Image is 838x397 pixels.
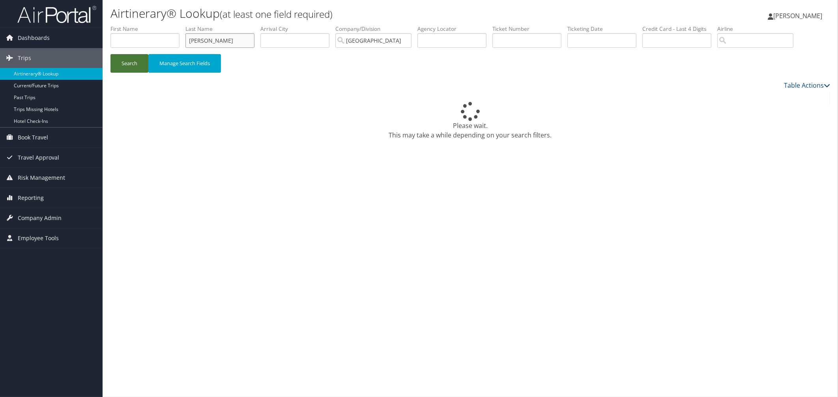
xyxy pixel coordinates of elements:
[18,148,59,167] span: Travel Approval
[18,168,65,188] span: Risk Management
[110,54,148,73] button: Search
[18,28,50,48] span: Dashboards
[417,25,492,33] label: Agency Locator
[18,48,31,68] span: Trips
[492,25,567,33] label: Ticket Number
[260,25,335,33] label: Arrival City
[110,25,185,33] label: First Name
[148,54,221,73] button: Manage Search Fields
[717,25,799,33] label: Airline
[110,102,830,140] div: Please wait. This may take a while depending on your search filters.
[185,25,260,33] label: Last Name
[110,5,590,22] h1: Airtinerary® Lookup
[18,228,59,248] span: Employee Tools
[220,8,333,21] small: (at least one field required)
[18,208,62,228] span: Company Admin
[784,81,830,90] a: Table Actions
[335,25,417,33] label: Company/Division
[18,188,44,208] span: Reporting
[773,11,822,20] span: [PERSON_NAME]
[642,25,717,33] label: Credit Card - Last 4 Digits
[18,128,48,147] span: Book Travel
[17,5,96,24] img: airportal-logo.png
[567,25,642,33] label: Ticketing Date
[768,4,830,28] a: [PERSON_NAME]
